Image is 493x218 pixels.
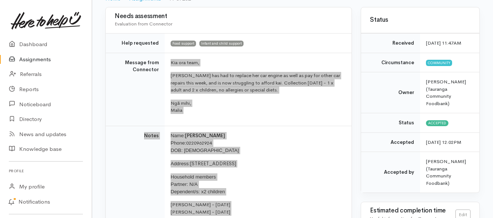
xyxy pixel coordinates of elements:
[361,152,420,193] td: Accepted by
[171,59,343,66] p: Kia ora team,
[171,41,196,46] span: Food support
[361,113,420,133] td: Status
[426,60,452,66] span: Community
[370,207,455,214] h3: Estimated completion time
[106,34,165,53] td: Help requested
[171,174,225,194] span: Household members Partner: N/A Dependent/s: x2 children
[361,34,420,53] td: Received
[186,140,212,146] a: 0220962924
[171,72,343,94] p: [PERSON_NAME] has had to replace her car engine as well as pay for other car repairs this week, a...
[426,120,448,126] span: Accepted
[106,53,165,126] td: Message from Connector
[426,139,461,145] time: [DATE] 12:02PM
[171,140,186,146] span: Phone:
[185,132,225,139] span: [PERSON_NAME]
[426,40,461,46] time: [DATE] 11:47AM
[171,148,239,153] span: DOB: [DEMOGRAPHIC_DATA]
[171,100,343,114] p: Ngā mihi, Malia
[171,201,343,215] p: [PERSON_NAME] - [DATE] [PERSON_NAME] - [DATE]
[115,21,172,27] span: Evaluation from Connector
[171,133,185,138] span: Name:
[370,17,471,24] h3: Status
[361,53,420,72] td: Circumstance
[420,152,479,193] td: [PERSON_NAME] (Tauranga Community Foodbank)
[115,13,343,20] h3: Needs assessment
[190,160,236,167] span: [STREET_ADDRESS]
[199,41,244,46] span: Infant and child support
[171,161,190,166] span: Address:
[9,166,83,176] h6: Profile
[361,72,420,113] td: Owner
[426,79,466,107] span: [PERSON_NAME] (Tauranga Community Foodbank)
[361,132,420,152] td: Accepted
